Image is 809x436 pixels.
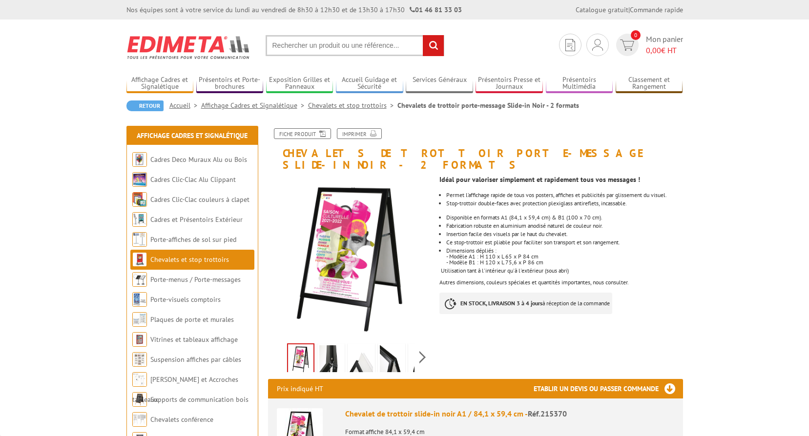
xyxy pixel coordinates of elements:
div: - Modèle B1 : H 120 x L 75,6 x P 86 cm [446,259,683,265]
img: Porte-menus / Porte-messages [132,272,147,287]
a: Cadres Clic-Clac couleurs à clapet [150,195,249,204]
a: Fiche produit [274,128,331,139]
span: Next [418,349,427,365]
a: Chevalets et stop trottoirs [150,255,229,264]
a: Suspension affiches par câbles [150,355,241,364]
a: Supports de communication bois [150,395,249,404]
div: Nos équipes sont à votre service du lundi au vendredi de 8h30 à 12h30 et de 13h30 à 17h30 [126,5,462,15]
img: Cadres Clic-Clac Alu Clippant [132,172,147,187]
strong: 01 46 81 33 03 [410,5,462,14]
a: Vitrines et tableaux affichage [150,335,238,344]
strong: EN STOCK, LIVRAISON 3 à 4 jours [460,299,542,307]
a: Catalogue gratuit [576,5,628,14]
h1: Chevalets de trottoir porte-message Slide-in Noir - 2 formats [261,128,690,171]
a: Accueil [169,101,201,110]
img: 215370_chevalet_trottoir_slide-in_1.jpg [410,345,434,376]
a: Cadres et Présentoirs Extérieur [150,215,243,224]
img: Cimaises et Accroches tableaux [132,372,147,387]
img: 215370_chevalet_trottoir_slide-in_produit_1.jpg [288,344,313,375]
a: Présentoirs et Porte-brochures [196,76,264,92]
a: Chevalets et stop trottoirs [308,101,397,110]
a: Chevalets conférence [150,415,213,424]
a: Exposition Grilles et Panneaux [266,76,333,92]
img: devis rapide [620,40,634,51]
a: Imprimer [337,128,382,139]
img: Cadres Deco Muraux Alu ou Bois [132,152,147,167]
a: Affichage Cadres et Signalétique [201,101,308,110]
a: Porte-menus / Porte-messages [150,275,241,284]
a: Affichage Cadres et Signalétique [137,131,248,140]
a: Plaques de porte et murales [150,315,234,324]
p: à réception de la commande [439,293,612,314]
a: Présentoirs Presse et Journaux [476,76,543,92]
img: Vitrines et tableaux affichage [132,332,147,347]
p: Prix indiqué HT [277,379,323,398]
a: devis rapide 0 Mon panier 0,00€ HT [614,34,683,56]
input: rechercher [423,35,444,56]
img: Plaques de porte et murales [132,312,147,327]
img: Chevalets conférence [132,412,147,427]
span: € HT [646,45,683,56]
a: Retour [126,100,164,111]
span: Mon panier [646,34,683,56]
div: Autres dimensions, couleurs spéciales et quantités importantes, nous consulter. [439,279,683,285]
a: Porte-affiches de sol sur pied [150,235,236,244]
div: - Modèle A1 : H 110 x L 65 x P 84 cm [446,254,683,259]
li: Disponible en formats A1 (84,1 x 59,4 cm) & B1 (100 x 70 cm). [446,215,683,220]
li: Chevalets de trottoir porte-message Slide-in Noir - 2 formats [397,100,579,110]
li: Permet l’affichage rapide de tous vos posters, affiches et publicités par glissement du visuel. [446,192,683,198]
li: Ce stop-trottoir est pliable pour faciliter son transport et son rangement. [446,239,683,245]
span: Utilisation tant à l'intérieur qu'à l'extérieur (sous abri) [441,267,569,274]
img: devis rapide [565,39,575,51]
img: Suspension affiches par câbles [132,352,147,367]
img: devis rapide [592,39,603,51]
h3: Etablir un devis ou passer commande [534,379,683,398]
li: Fabrication robuste en aluminium anodisé naturel de couleur noir. [446,223,683,229]
div: Dimensions dépliés : [446,248,683,254]
li: Insertion facile des visuels par le haut du chevalet. [446,231,683,237]
img: Edimeta [126,29,251,65]
a: Services Généraux [406,76,473,92]
span: Réf.215370 [528,409,567,418]
a: Classement et Rangement [616,76,683,92]
img: Cadres et Présentoirs Extérieur [132,212,147,227]
div: | [576,5,683,15]
a: [PERSON_NAME] et Accroches tableaux [132,375,238,404]
img: 215370_chevalet_trottoir_slide-in_3.jpg [350,345,373,376]
a: Affichage Cadres et Signalétique [126,76,194,92]
input: Rechercher un produit ou une référence... [266,35,444,56]
img: 215370_chevalet_trottoir_slide-in_4.jpg [319,345,343,376]
img: Cadres Clic-Clac couleurs à clapet [132,192,147,207]
a: Commande rapide [630,5,683,14]
div: Chevalet de trottoir slide-in noir A1 / 84,1 x 59,4 cm - [345,408,674,419]
img: Porte-visuels comptoirs [132,292,147,307]
a: Cadres Clic-Clac Alu Clippant [150,175,236,184]
p: Stop-trottoir double-faces avec protection plexiglass antireflets, incassable. [446,200,683,206]
img: Chevalets et stop trottoirs [132,252,147,267]
span: 0,00 [646,45,661,55]
img: 215370_chevalet_trottoir_slide-in_produit_1.jpg [268,176,433,340]
a: Cadres Deco Muraux Alu ou Bois [150,155,247,164]
span: 0 [631,30,641,40]
a: Présentoirs Multimédia [546,76,613,92]
a: Accueil Guidage et Sécurité [336,76,403,92]
img: Porte-affiches de sol sur pied [132,232,147,247]
strong: Idéal pour valoriser simplement et rapidement tous vos messages ! [439,175,640,184]
img: 215370_chevalet_trottoir_slide-in_2.jpg [380,345,403,376]
a: Porte-visuels comptoirs [150,295,221,304]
